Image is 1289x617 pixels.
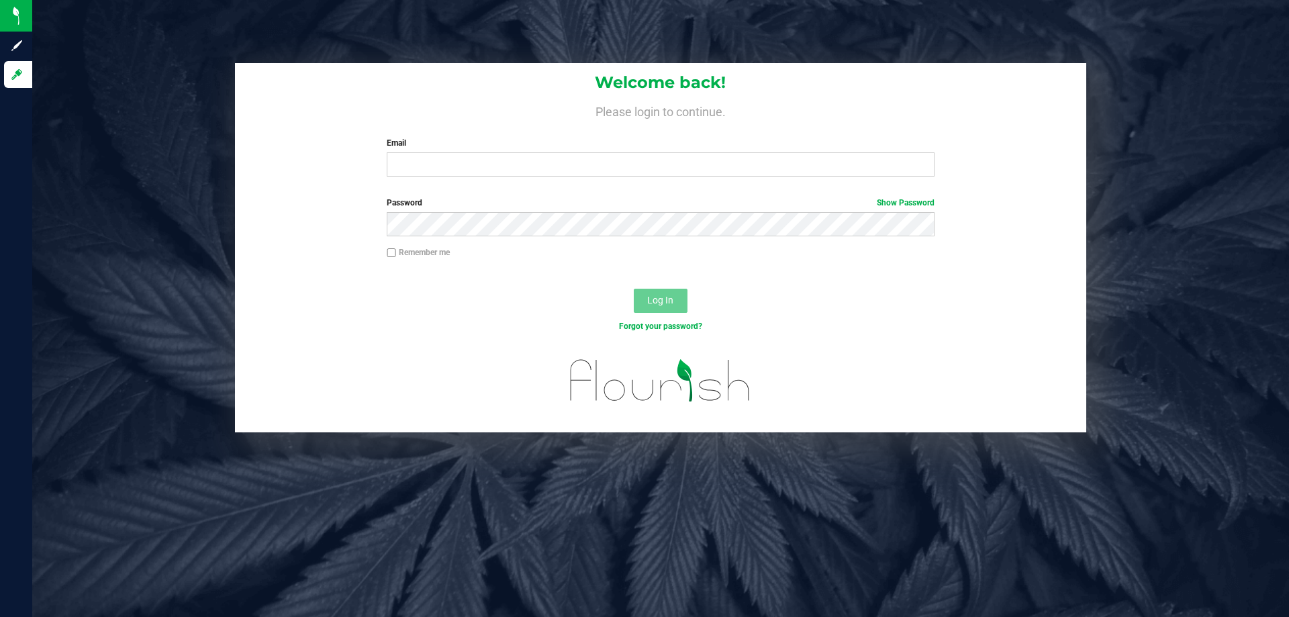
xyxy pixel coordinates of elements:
[647,295,673,305] span: Log In
[554,346,767,415] img: flourish_logo.svg
[10,39,23,52] inline-svg: Sign up
[10,68,23,81] inline-svg: Log in
[619,322,702,331] a: Forgot your password?
[387,248,396,258] input: Remember me
[235,102,1086,118] h4: Please login to continue.
[877,198,935,207] a: Show Password
[387,198,422,207] span: Password
[387,246,450,258] label: Remember me
[634,289,687,313] button: Log In
[235,74,1086,91] h1: Welcome back!
[387,137,934,149] label: Email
